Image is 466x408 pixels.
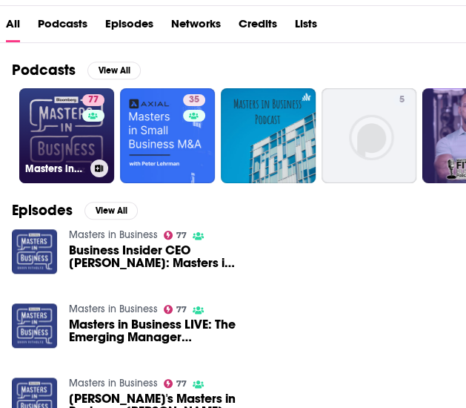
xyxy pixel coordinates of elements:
a: 35 [183,94,205,106]
a: 77Masters in Business [19,88,114,183]
a: Episodes [105,12,153,42]
img: Business Insider CEO Henry Blodget: Masters in Business (Audio) [12,229,57,274]
a: 5 [322,88,416,183]
h2: Podcasts [12,61,76,79]
a: 77 [164,231,187,240]
a: Lists [295,12,317,42]
a: Networks [171,12,221,42]
span: 35 [189,93,199,108]
span: 77 [88,93,99,108]
a: Masters in Business [69,377,158,389]
a: Masters in Business LIVE: The Emerging Manager Playbook [69,318,238,343]
a: PodcastsView All [12,61,141,79]
span: Business Insider CEO [PERSON_NAME]: Masters in Business (Audio) [69,244,238,269]
img: Masters in Business LIVE: The Emerging Manager Playbook [12,303,57,349]
a: 77 [82,94,104,106]
a: 77 [164,305,187,314]
a: 5 [393,94,410,106]
span: 77 [176,232,187,239]
a: 77 [164,379,187,388]
span: 5 [399,93,405,108]
span: 77 [176,306,187,313]
a: 35 [120,88,215,183]
h2: Episodes [12,201,73,220]
a: Business Insider CEO Henry Blodget: Masters in Business (Audio) [69,244,238,269]
a: Podcasts [38,12,87,42]
a: Masters in Business [69,228,158,241]
a: Credits [239,12,277,42]
button: View All [84,202,138,220]
button: View All [87,62,141,79]
a: Masters in Business [69,303,158,315]
a: EpisodesView All [12,201,138,220]
h3: Masters in Business [25,162,84,175]
a: All [6,12,20,42]
span: 77 [176,381,187,387]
